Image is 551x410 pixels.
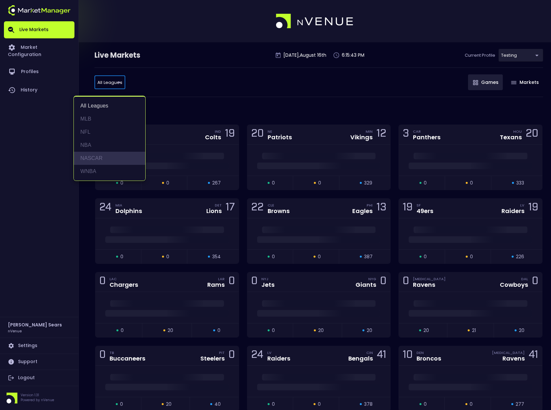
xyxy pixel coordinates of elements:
[74,112,145,126] li: MLB
[74,126,145,139] li: NFL
[74,152,145,165] li: NASCAR
[74,99,145,112] li: All Leagues
[74,139,145,152] li: NBA
[74,165,145,178] li: WNBA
